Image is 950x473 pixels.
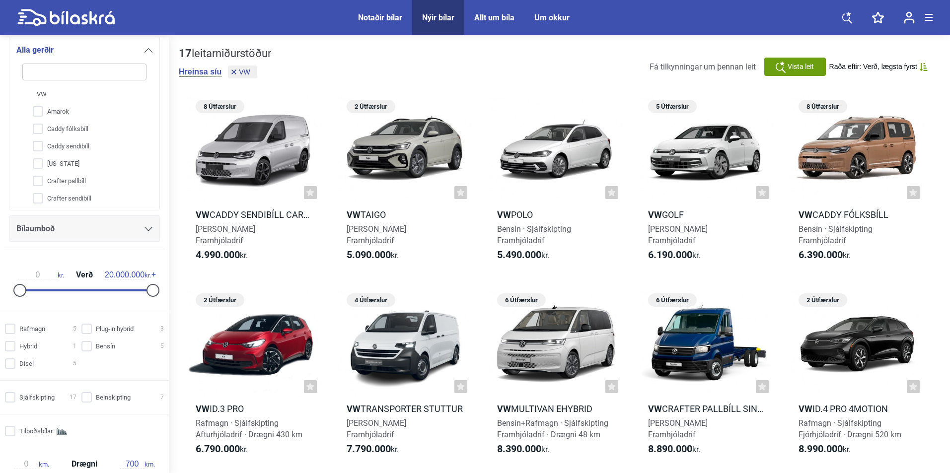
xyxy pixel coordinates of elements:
b: VW [799,209,812,220]
span: Bensín · Sjálfskipting Framhjóladrif [799,224,873,245]
span: 7 [160,392,164,403]
span: Bílaumboð [16,222,55,236]
a: Allt um bíla [474,13,514,22]
span: Sjálfskipting [19,392,55,403]
a: 2 ÚtfærslurVWID.3 ProRafmagn · SjálfskiptingAfturhjóladrif · Drægni 430 km6.790.000kr. [187,290,322,464]
span: kr. [347,249,399,261]
b: VW [648,209,662,220]
span: [PERSON_NAME] Framhjóladrif [648,224,708,245]
span: Fá tilkynningar um þennan leit [650,62,756,71]
a: 4 ÚtfærslurVWTransporter Stuttur[PERSON_NAME]Framhjóladrif7.790.000kr. [338,290,473,464]
b: 5.090.000 [347,249,391,261]
span: Rafmagn · Sjálfskipting Fjórhjóladrif · Drægni 520 km [799,418,901,439]
span: 5 [73,358,76,369]
span: Beinskipting [96,392,131,403]
span: kr. [347,443,399,455]
h2: Caddy sendibíll Cargo [187,209,322,220]
span: Hybrid [19,341,37,351]
h2: Golf [639,209,774,220]
span: Plug-in hybrid [96,324,134,334]
span: km. [14,460,49,469]
h2: Crafter pallbíll Single Cap [639,403,774,414]
span: VW [37,89,47,99]
b: 7.790.000 [347,443,391,455]
a: 8 ÚtfærslurVWCaddy sendibíll Cargo[PERSON_NAME]Framhjóladrif4.990.000kr. [187,96,322,270]
span: 2 Útfærslur [201,293,239,307]
a: Um okkur [534,13,570,22]
b: VW [497,209,511,220]
span: 5 Útfærslur [653,100,692,113]
span: 1 [73,341,76,351]
button: Hreinsa síu [179,67,221,77]
span: kr. [196,249,248,261]
b: VW [497,404,511,414]
a: 2 ÚtfærslurVWID.4 Pro 4MotionRafmagn · SjálfskiptingFjórhjóladrif · Drægni 520 km8.990.000kr. [790,290,925,464]
a: Notaðir bílar [358,13,402,22]
span: kr. [648,443,700,455]
span: Bensín · Sjálfskipting Framhjóladrif [497,224,571,245]
span: 2 Útfærslur [804,293,842,307]
span: km. [120,460,155,469]
b: 8.890.000 [648,443,692,455]
a: 6 ÚtfærslurVWCrafter pallbíll Single Cap[PERSON_NAME]Framhjóladrif8.890.000kr. [639,290,774,464]
b: 17 [179,47,192,60]
span: Verð [73,271,95,279]
button: Raða eftir: Verð, lægsta fyrst [829,63,928,71]
span: kr. [18,270,64,279]
a: 8 ÚtfærslurVWCaddy fólksbíllBensín · SjálfskiptingFramhjóladrif6.390.000kr. [790,96,925,270]
b: VW [347,404,361,414]
span: VW [239,68,250,75]
span: Raða eftir: Verð, lægsta fyrst [829,63,917,71]
span: Alla gerðir [16,43,54,57]
span: 5 [73,324,76,334]
a: 5 ÚtfærslurVWGolf[PERSON_NAME]Framhjóladrif6.190.000kr. [639,96,774,270]
b: VW [196,404,210,414]
span: [PERSON_NAME] Framhjóladrif [347,224,406,245]
b: 8.390.000 [497,443,541,455]
span: kr. [105,270,151,279]
span: 8 Útfærslur [201,100,239,113]
a: VWPoloBensín · SjálfskiptingFramhjóladrif5.490.000kr. [488,96,623,270]
div: leitarniðurstöður [179,47,271,60]
span: kr. [648,249,700,261]
h2: Multivan eHybrid [488,403,623,414]
b: 8.990.000 [799,443,843,455]
span: [PERSON_NAME] Framhjóladrif [347,418,406,439]
span: kr. [497,249,549,261]
h2: Transporter Stuttur [338,403,473,414]
span: Tilboðsbílar [19,426,53,436]
h2: ID.3 Pro [187,403,322,414]
span: 6 Útfærslur [502,293,541,307]
span: 3 [160,324,164,334]
span: 8 Útfærslur [804,100,842,113]
span: Drægni [69,460,100,468]
b: VW [648,404,662,414]
b: VW [347,209,361,220]
h2: Caddy fólksbíll [790,209,925,220]
b: VW [196,209,210,220]
span: kr. [497,443,549,455]
span: Bensín+Rafmagn · Sjálfskipting Framhjóladrif · Drægni 48 km [497,418,608,439]
button: VW [228,66,257,78]
a: Nýir bílar [422,13,454,22]
span: 17 [70,392,76,403]
span: Rafmagn · Sjálfskipting Afturhjóladrif · Drægni 430 km [196,418,302,439]
span: Dísel [19,358,34,369]
h2: Taigo [338,209,473,220]
a: 2 ÚtfærslurVWTaigo[PERSON_NAME]Framhjóladrif5.090.000kr. [338,96,473,270]
span: kr. [196,443,248,455]
a: 6 ÚtfærslurVWMultivan eHybridBensín+Rafmagn · SjálfskiptingFramhjóladrif · Drægni 48 km8.390.000kr. [488,290,623,464]
span: Vista leit [788,62,814,72]
b: 6.190.000 [648,249,692,261]
img: user-login.svg [904,11,915,24]
span: 4 Útfærslur [352,293,390,307]
span: 6 Útfærslur [653,293,692,307]
span: Rafmagn [19,324,45,334]
h2: ID.4 Pro 4Motion [790,403,925,414]
span: 2 Útfærslur [352,100,390,113]
b: VW [799,404,812,414]
span: Bensín [96,341,115,351]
